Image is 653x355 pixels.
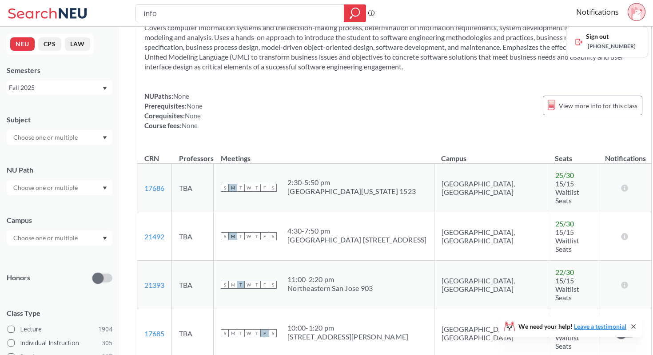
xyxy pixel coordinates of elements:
a: 17686 [144,184,164,192]
span: F [261,281,269,289]
div: Northeastern San Jose 903 [287,284,373,293]
button: CPS [38,37,61,51]
input: Class, professor, course number, "phrase" [143,6,338,21]
div: Fall 2025 [9,83,102,93]
button: LAW [65,37,90,51]
span: 15/15 Waitlist Seats [555,179,579,205]
span: 15/15 Waitlist Seats [555,325,579,350]
span: W [245,329,253,337]
span: View more info for this class [559,100,637,111]
span: 15/15 Waitlist Seats [555,228,579,253]
div: Fall 2025Dropdown arrow [7,81,112,95]
span: M [229,281,237,289]
span: T [253,184,261,192]
svg: Dropdown arrow [103,87,107,90]
span: M [229,232,237,240]
input: Choose one or multiple [9,182,84,193]
span: Class Type [7,308,112,318]
label: Lecture [8,323,112,335]
span: M [229,329,237,337]
span: T [237,184,245,192]
td: [GEOGRAPHIC_DATA], [GEOGRAPHIC_DATA] [434,212,548,261]
span: T [237,281,245,289]
span: M [229,184,237,192]
div: CRN [144,153,159,163]
div: Dropdown arrow [7,180,112,195]
div: Semesters [7,65,112,75]
span: We need your help! [518,323,626,330]
span: None [185,112,201,120]
div: Dropdown arrow [7,230,112,246]
div: NU Path [7,165,112,175]
div: 10:00 - 1:20 pm [287,323,408,332]
div: [GEOGRAPHIC_DATA] [STREET_ADDRESS] [287,235,427,244]
td: [GEOGRAPHIC_DATA], [GEOGRAPHIC_DATA] [434,164,548,212]
button: NEU [10,37,35,51]
svg: magnifying glass [350,7,360,20]
div: magnifying glass [344,4,366,22]
div: 2:30 - 5:50 pm [287,178,416,187]
a: 17685 [144,329,164,338]
div: [STREET_ADDRESS][PERSON_NAME] [287,332,408,341]
a: Leave a testimonial [574,323,626,330]
a: Notifications [576,7,619,17]
td: TBA [172,261,214,309]
span: T [237,329,245,337]
div: [GEOGRAPHIC_DATA][US_STATE] 1523 [287,187,416,196]
span: F [261,329,269,337]
span: S [269,184,277,192]
span: None [187,102,203,110]
span: W [245,232,253,240]
span: T [253,281,261,289]
span: W [245,184,253,192]
span: [PHONE_NUMBER] [586,42,637,50]
span: W [245,281,253,289]
div: Dropdown arrow [7,130,112,145]
th: Meetings [214,145,434,164]
input: Choose one or multiple [9,132,84,143]
div: 4:30 - 7:50 pm [287,226,427,235]
span: S [221,232,229,240]
span: F [261,184,269,192]
a: 21492 [144,232,164,241]
th: Campus [434,145,548,164]
div: Campus [7,215,112,225]
span: 305 [102,338,112,348]
label: Individual Instruction [8,337,112,349]
span: S [221,329,229,337]
span: F [261,232,269,240]
th: Professors [172,145,214,164]
span: S [221,281,229,289]
span: T [253,232,261,240]
span: T [253,329,261,337]
div: 11:00 - 2:20 pm [287,275,373,284]
span: 22 / 30 [555,268,574,276]
span: None [173,92,189,100]
span: S [269,281,277,289]
p: Honors [7,273,30,283]
svg: Dropdown arrow [103,186,107,190]
td: TBA [172,164,214,212]
td: [GEOGRAPHIC_DATA], [GEOGRAPHIC_DATA] [434,261,548,309]
svg: Dropdown arrow [103,136,107,140]
td: TBA [172,212,214,261]
span: S [221,184,229,192]
th: Seats [548,145,600,164]
div: Subject [7,115,112,125]
th: Notifications [600,145,651,164]
span: 15/15 Waitlist Seats [555,276,579,302]
div: NUPaths: Prerequisites: Corequisites: Course fees: [144,91,203,130]
input: Choose one or multiple [9,233,84,243]
span: 25 / 30 [555,171,574,179]
span: 25 / 30 [555,219,574,228]
span: S [269,329,277,337]
svg: Dropdown arrow [103,237,107,240]
section: Covers computer information systems and the decision-making process, determination of information... [144,23,644,72]
a: 21393 [144,281,164,289]
span: Sign out [586,34,637,39]
span: 1904 [98,324,112,334]
span: None [182,121,198,129]
span: S [269,232,277,240]
span: T [237,232,245,240]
